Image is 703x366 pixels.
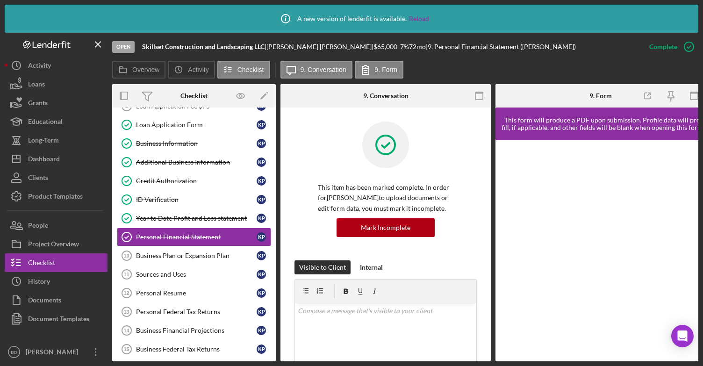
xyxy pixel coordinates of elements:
div: K P [257,158,266,167]
div: Documents [28,291,61,312]
div: Business Information [136,140,257,147]
div: Complete [649,37,677,56]
label: Overview [132,66,159,73]
div: K P [257,270,266,279]
label: Activity [188,66,208,73]
label: 9. Form [375,66,397,73]
p: This item has been marked complete. In order for [PERSON_NAME] to upload documents or edit form d... [318,182,453,214]
a: Checklist [5,253,108,272]
tspan: 10 [123,253,129,258]
div: Sources and Uses [136,271,257,278]
div: 9. Form [589,92,612,100]
div: Loan Application Form [136,121,257,129]
div: K P [257,344,266,354]
div: ID Verification [136,196,257,203]
div: K P [257,195,266,204]
span: $65,000 [373,43,397,50]
div: K P [257,214,266,223]
button: BD[PERSON_NAME] [5,343,108,361]
div: K P [257,139,266,148]
button: 9. Conversation [280,61,352,79]
div: [PERSON_NAME] [23,343,84,364]
a: Documents [5,291,108,309]
button: Overview [112,61,165,79]
div: Business Financial Projections [136,327,257,334]
button: Project Overview [5,235,108,253]
iframe: Lenderfit form [505,150,697,352]
button: Checklist [217,61,270,79]
button: 9. Form [355,61,403,79]
div: | 9. Personal Financial Statement ([PERSON_NAME]) [426,43,576,50]
a: Personal Financial StatementKP [117,228,271,246]
div: A new version of lenderfit is available. [274,7,429,30]
div: Year to Date Profit and Loss statement [136,215,257,222]
a: 13Personal Federal Tax ReturnsKP [117,302,271,321]
div: Open [112,41,135,53]
button: Internal [355,260,387,274]
div: K P [257,232,266,242]
div: Checklist [28,253,55,274]
a: Additional Business InformationKP [117,153,271,172]
div: Personal Federal Tax Returns [136,308,257,316]
button: Mark Incomplete [337,218,435,237]
a: 15Business Federal Tax ReturnsKP [117,340,271,359]
div: Internal [360,260,383,274]
div: [PERSON_NAME] [PERSON_NAME] | [266,43,373,50]
label: Checklist [237,66,264,73]
a: 11Sources and UsesKP [117,265,271,284]
div: K P [257,307,266,316]
tspan: 15 [123,346,129,352]
div: Personal Financial Statement [136,233,257,241]
div: Open Intercom Messenger [671,325,694,347]
div: | [142,43,266,50]
button: History [5,272,108,291]
button: People [5,216,108,235]
tspan: 12 [123,290,129,296]
div: Additional Business Information [136,158,257,166]
a: ID VerificationKP [117,190,271,209]
div: Checklist [180,92,208,100]
tspan: 13 [123,309,129,315]
div: 7 % [400,43,409,50]
div: Business Plan or Expansion Plan [136,252,257,259]
div: K P [257,176,266,186]
text: BD [11,350,17,355]
div: K P [257,288,266,298]
a: Reload [409,15,429,22]
div: Product Templates [28,187,83,208]
b: Skillset Construction and Landscaping LLC [142,43,265,50]
button: Document Templates [5,309,108,328]
div: K P [257,251,266,260]
button: Product Templates [5,187,108,206]
tspan: 11 [123,272,129,277]
button: Complete [640,37,698,56]
button: Visible to Client [294,260,351,274]
div: K P [257,326,266,335]
div: Document Templates [28,309,89,330]
a: 14Business Financial ProjectionsKP [117,321,271,340]
label: 9. Conversation [301,66,346,73]
div: 9. Conversation [363,92,409,100]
